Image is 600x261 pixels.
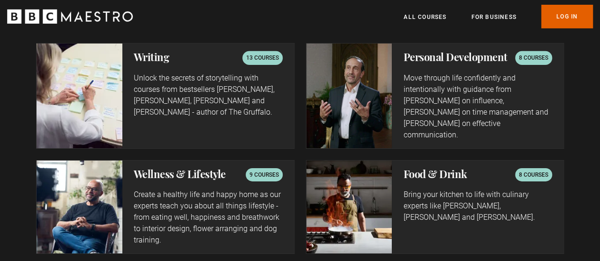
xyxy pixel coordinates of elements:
[403,189,552,223] p: Bring your kitchen to life with culinary experts like [PERSON_NAME], [PERSON_NAME] and [PERSON_NA...
[519,170,548,180] p: 8 courses
[519,53,548,63] p: 8 courses
[134,72,283,118] p: Unlock the secrets of storytelling with courses from bestsellers [PERSON_NAME], [PERSON_NAME], [P...
[134,51,169,63] h2: Writing
[541,5,593,28] a: Log In
[403,168,467,180] h2: Food & Drink
[403,51,507,63] h2: Personal Development
[134,189,283,246] p: Create a healthy life and happy home as our experts teach you about all things lifestyle - from e...
[404,12,446,22] a: All Courses
[7,9,133,24] svg: BBC Maestro
[403,72,552,141] p: Move through life confidently and intentionally with guidance from [PERSON_NAME] on influence, [P...
[246,53,279,63] p: 13 courses
[404,5,593,28] nav: Primary
[471,12,516,22] a: For business
[249,170,279,180] p: 9 courses
[134,168,226,180] h2: Wellness & Lifestyle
